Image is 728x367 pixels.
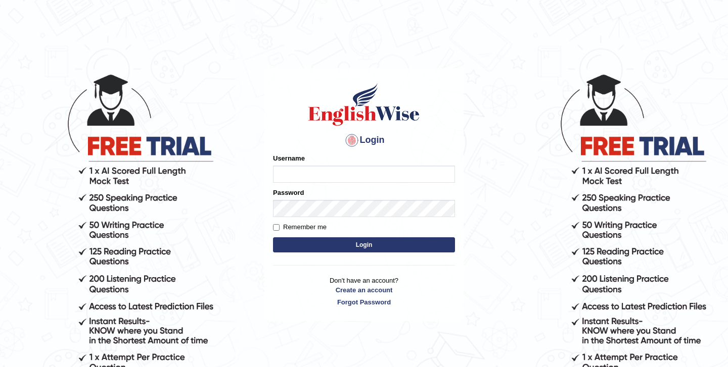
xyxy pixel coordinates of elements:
label: Username [273,153,305,163]
p: Don't have an account? [273,276,455,307]
label: Remember me [273,222,327,232]
img: Logo of English Wise sign in for intelligent practice with AI [306,82,422,127]
h4: Login [273,132,455,148]
a: Create an account [273,285,455,295]
label: Password [273,188,304,197]
input: Remember me [273,224,280,231]
a: Forgot Password [273,297,455,307]
button: Login [273,237,455,252]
